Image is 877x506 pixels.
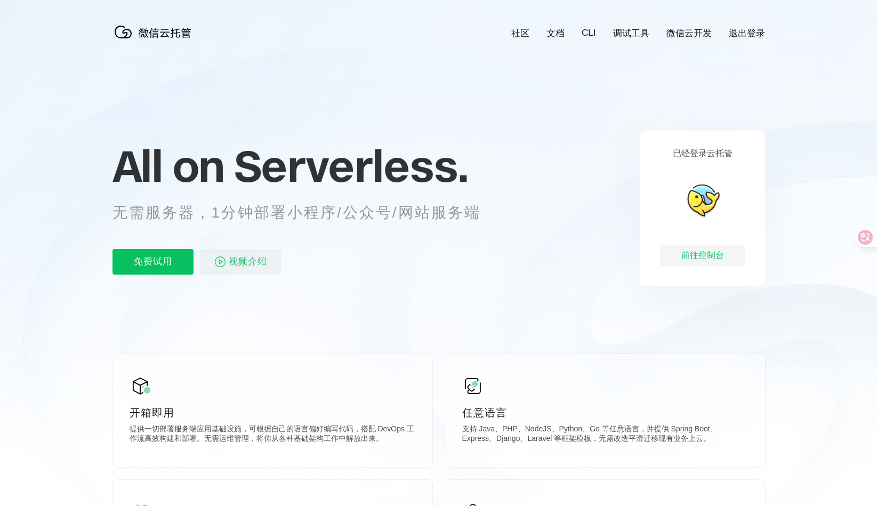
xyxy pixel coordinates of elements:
[229,249,267,275] span: 视频介绍
[729,27,765,39] a: 退出登录
[511,27,529,39] a: 社区
[462,424,748,446] p: 支持 Java、PHP、NodeJS、Python、Go 等任意语言，并提供 Spring Boot、Express、Django、Laravel 等框架模板，无需改造平滑迁移现有业务上云。
[130,405,415,420] p: 开箱即用
[673,148,733,159] p: 已经登录云托管
[582,28,596,38] a: CLI
[112,21,198,43] img: 微信云托管
[214,255,227,268] img: video_play.svg
[112,249,194,275] p: 免费试用
[462,405,748,420] p: 任意语言
[112,35,198,44] a: 微信云托管
[130,424,415,446] p: 提供一切部署服务端应用基础设施，可根据自己的语言偏好编写代码，搭配 DevOps 工作流高效构建和部署。无需运维管理，将你从各种基础架构工作中解放出来。
[660,245,745,266] div: 前往控制台
[666,27,712,39] a: 微信云开发
[546,27,565,39] a: 文档
[234,139,468,192] span: Serverless.
[112,202,501,223] p: 无需服务器，1分钟部署小程序/公众号/网站服务端
[112,139,224,192] span: All on
[613,27,649,39] a: 调试工具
